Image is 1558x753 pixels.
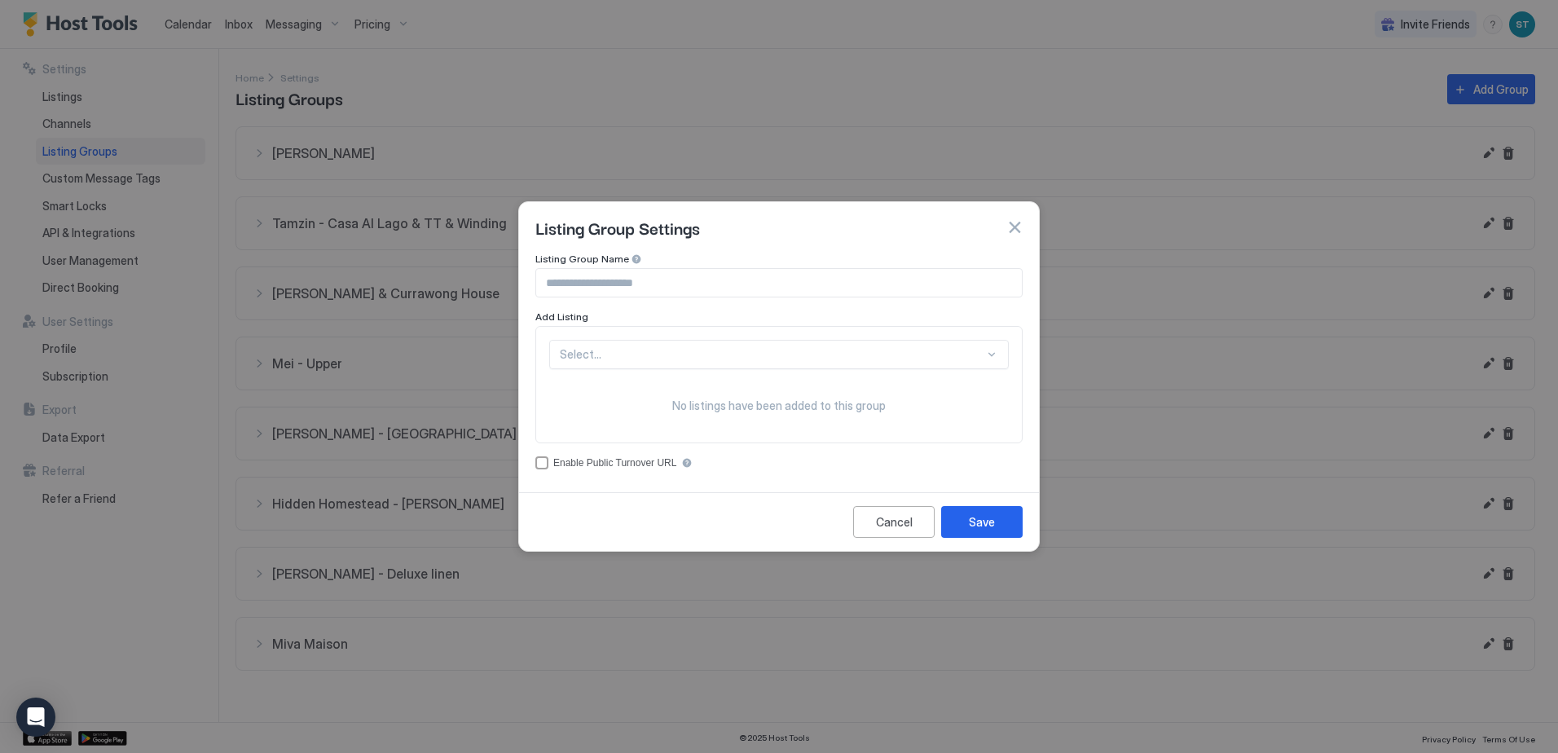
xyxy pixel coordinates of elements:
[941,506,1023,538] button: Save
[853,506,935,538] button: Cancel
[535,215,700,240] span: Listing Group Settings
[535,253,629,265] span: Listing Group Name
[876,513,913,531] div: Cancel
[969,513,995,531] div: Save
[16,698,55,737] div: Open Intercom Messenger
[553,457,676,469] div: Enable Public Turnover URL
[535,310,588,323] span: Add Listing
[536,269,1022,297] input: Input Field
[535,456,1023,469] div: accessCode
[549,399,1009,413] span: No listings have been added to this group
